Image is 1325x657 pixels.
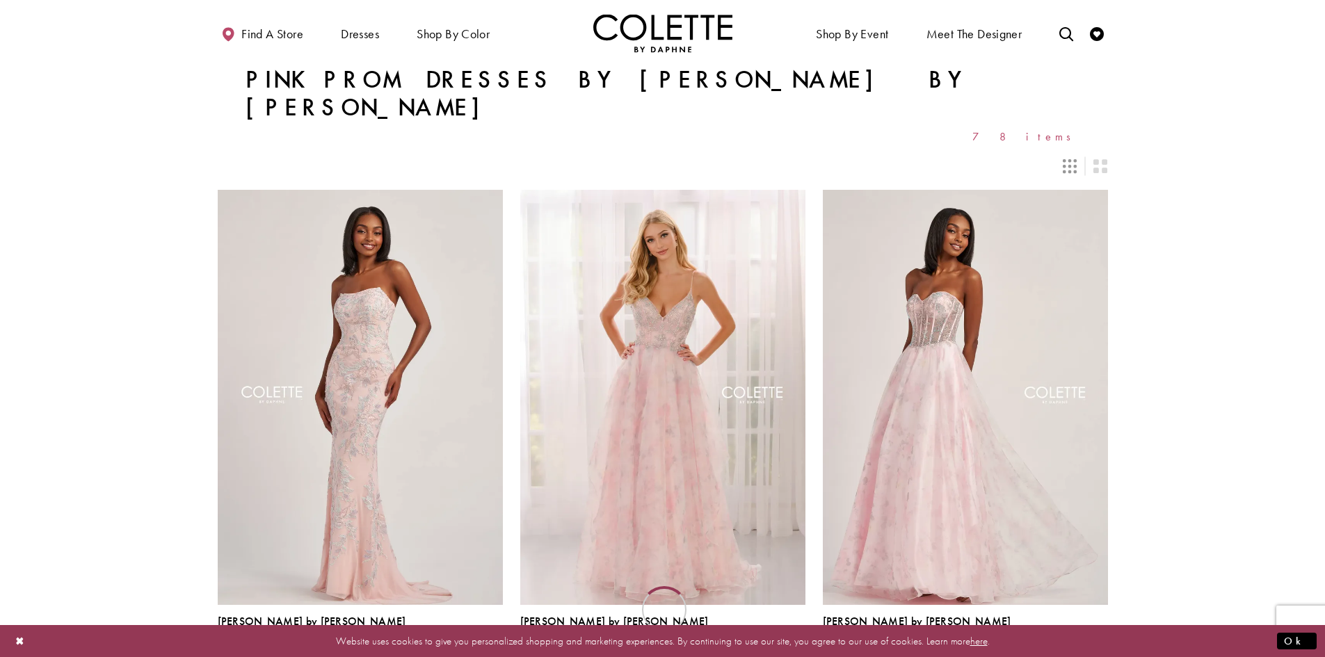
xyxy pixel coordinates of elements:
span: Shop by color [417,27,490,41]
span: 78 items [972,131,1080,143]
span: Shop By Event [812,14,892,52]
span: Shop by color [413,14,493,52]
span: Switch layout to 3 columns [1063,159,1077,173]
a: Meet the designer [923,14,1026,52]
button: Close Dialog [8,628,32,653]
span: Shop By Event [816,27,888,41]
div: Layout Controls [209,151,1116,181]
span: Meet the designer [926,27,1022,41]
div: Colette by Daphne Style No. CL6010 [520,615,709,644]
span: Dresses [341,27,379,41]
a: Visit Colette by Daphne Style No. CL6007 Page [218,190,503,604]
a: Check Wishlist [1086,14,1107,52]
h1: Pink Prom Dresses by [PERSON_NAME] by [PERSON_NAME] [246,66,1080,122]
a: Toggle search [1056,14,1077,52]
span: [PERSON_NAME] by [PERSON_NAME] [520,614,709,628]
span: Find a store [241,27,303,41]
span: Dresses [337,14,383,52]
button: Submit Dialog [1277,632,1317,649]
a: here [970,633,988,647]
span: Switch layout to 2 columns [1093,159,1107,173]
span: [PERSON_NAME] by [PERSON_NAME] [218,614,406,628]
img: Colette by Daphne [593,14,732,52]
div: Colette by Daphne Style No. CL6011 [823,615,1011,644]
a: Find a store [218,14,307,52]
div: Colette by Daphne Style No. CL6007 [218,615,406,644]
p: Website uses cookies to give you personalized shopping and marketing experiences. By continuing t... [100,631,1225,650]
a: Visit Home Page [593,14,732,52]
span: [PERSON_NAME] by [PERSON_NAME] [823,614,1011,628]
a: Visit Colette by Daphne Style No. CL6011 Page [823,190,1108,604]
a: Visit Colette by Daphne Style No. CL6010 Page [520,190,805,604]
